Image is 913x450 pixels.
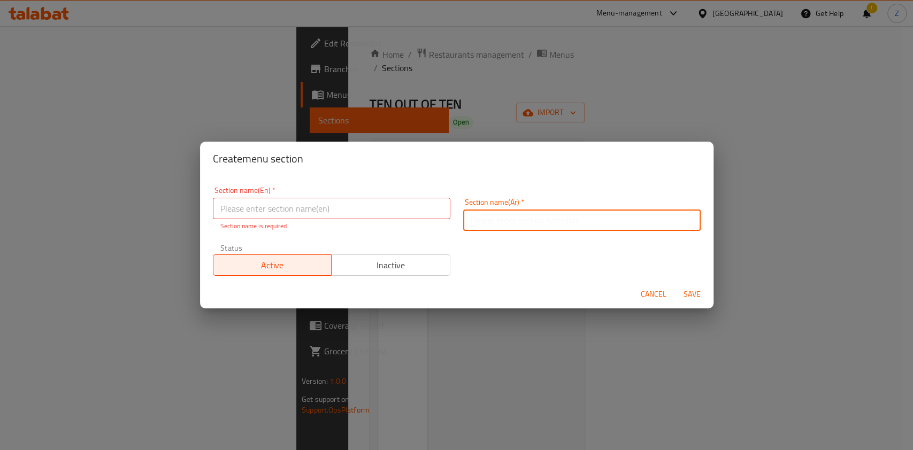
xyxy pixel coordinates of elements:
span: Save [679,288,705,301]
button: Cancel [636,284,671,304]
button: Save [675,284,709,304]
button: Inactive [331,254,450,276]
span: Cancel [641,288,666,301]
span: Active [218,258,328,273]
input: Please enter section name(en) [213,198,450,219]
input: Please enter section name(ar) [463,210,701,231]
h2: Create menu section [213,150,701,167]
button: Active [213,254,332,276]
span: Inactive [336,258,446,273]
p: Section name is required [220,221,443,231]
